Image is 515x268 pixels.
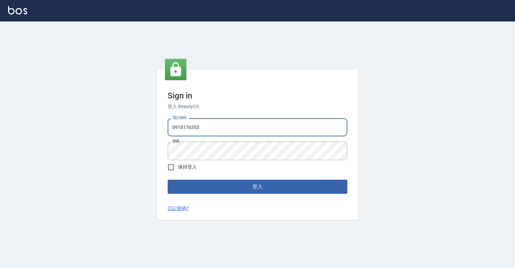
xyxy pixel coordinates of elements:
[172,115,186,120] label: 電話號碼
[8,6,27,14] img: Logo
[178,164,197,171] span: 保持登入
[168,180,347,194] button: 登入
[168,205,189,212] a: 忘記密碼?
[168,103,347,110] h6: 登入 BeautyOS
[168,91,347,100] h3: Sign in
[172,139,179,144] label: 密碼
